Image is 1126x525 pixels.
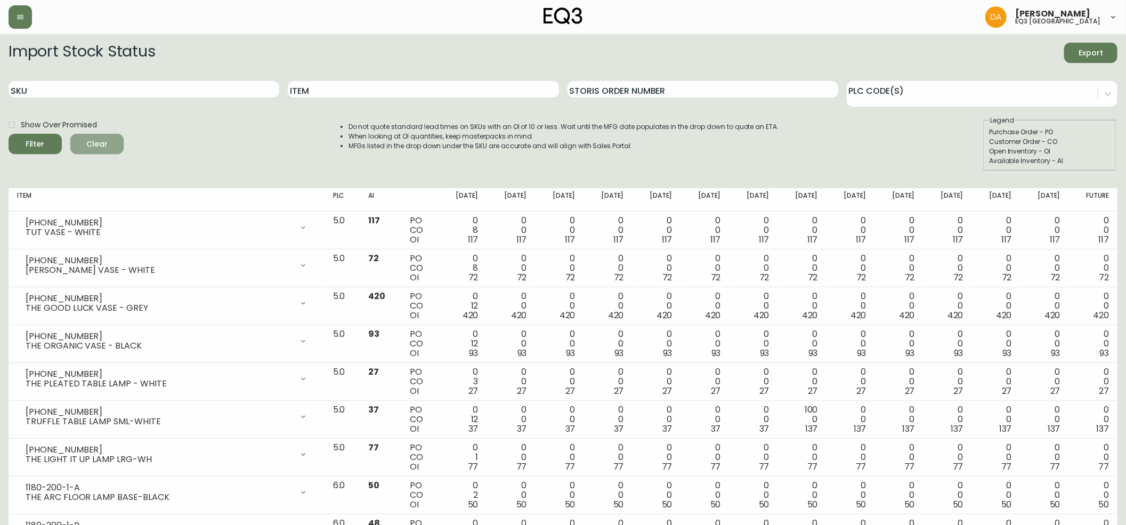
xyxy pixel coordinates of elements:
[447,329,479,358] div: 0 12
[924,188,972,212] th: [DATE]
[711,423,721,435] span: 37
[566,347,576,359] span: 93
[981,216,1012,245] div: 0 0
[517,385,527,397] span: 27
[899,309,915,321] span: 420
[835,481,866,510] div: 0 0
[410,347,419,359] span: OI
[690,481,721,510] div: 0 0
[368,479,379,491] span: 50
[325,476,360,514] td: 6.0
[953,271,963,284] span: 72
[349,132,779,141] li: When looking at OI quantities, keep masterpacks in mind.
[565,423,576,435] span: 37
[951,423,963,435] span: 137
[981,254,1012,282] div: 0 0
[9,188,325,212] th: Item
[738,254,769,282] div: 0 0
[1073,46,1109,60] span: Export
[641,292,673,320] div: 0 0
[1002,385,1012,397] span: 27
[544,481,576,510] div: 0 0
[325,401,360,439] td: 5.0
[1064,43,1117,63] button: Export
[325,212,360,249] td: 5.0
[641,481,673,510] div: 0 0
[856,385,866,397] span: 27
[905,347,915,359] span: 93
[902,423,915,435] span: 137
[787,443,818,472] div: 0 0
[613,461,624,473] span: 77
[1029,254,1060,282] div: 0 0
[517,423,527,435] span: 37
[681,188,730,212] th: [DATE]
[410,385,419,397] span: OI
[614,347,624,359] span: 93
[496,481,527,510] div: 0 0
[593,292,624,320] div: 0 0
[787,481,818,510] div: 0 0
[989,127,1111,137] div: Purchase Order - PO
[17,405,316,429] div: [PHONE_NUMBER]TRUFFLE TABLE LAMP SML-WHITE
[932,367,963,396] div: 0 0
[1099,271,1109,284] span: 72
[496,292,527,320] div: 0 0
[410,481,430,510] div: PO CO
[1048,423,1060,435] span: 137
[410,461,419,473] span: OI
[738,329,769,358] div: 0 0
[496,367,527,396] div: 0 0
[565,271,576,284] span: 72
[325,188,360,212] th: PLC
[496,216,527,245] div: 0 0
[368,328,379,340] span: 93
[989,137,1111,147] div: Customer Order - CO
[996,309,1012,321] span: 420
[662,423,673,435] span: 37
[981,405,1012,434] div: 0 0
[26,256,293,265] div: [PHONE_NUMBER]
[26,138,45,151] div: Filter
[710,233,721,246] span: 117
[932,292,963,320] div: 0 0
[884,216,915,245] div: 0 0
[981,367,1012,396] div: 0 0
[614,423,624,435] span: 37
[854,423,866,435] span: 137
[641,329,673,358] div: 0 0
[835,216,866,245] div: 0 0
[981,292,1012,320] div: 0 0
[884,254,915,282] div: 0 0
[26,369,293,379] div: [PHONE_NUMBER]
[17,481,316,504] div: 1180-200-1-ATHE ARC FLOOR LAMP BASE-BLACK
[759,271,769,284] span: 72
[827,188,875,212] th: [DATE]
[1078,254,1109,282] div: 0 0
[410,367,430,396] div: PO CO
[662,461,673,473] span: 77
[447,292,479,320] div: 0 12
[690,216,721,245] div: 0 0
[26,228,293,237] div: TUT VASE - WHITE
[835,405,866,434] div: 0 0
[593,405,624,434] div: 0 0
[325,363,360,401] td: 5.0
[690,254,721,282] div: 0 0
[1029,367,1060,396] div: 0 0
[856,461,866,473] span: 77
[787,329,818,358] div: 0 0
[1078,405,1109,434] div: 0 0
[410,405,430,434] div: PO CO
[1078,443,1109,472] div: 0 0
[544,216,576,245] div: 0 0
[932,405,963,434] div: 0 0
[368,214,380,227] span: 117
[787,367,818,396] div: 0 0
[26,483,293,492] div: 1180-200-1-A
[468,461,479,473] span: 77
[26,332,293,341] div: [PHONE_NUMBER]
[989,147,1111,156] div: Open Inventory - OI
[932,329,963,358] div: 0 0
[349,141,779,151] li: MFGs listed in the drop down under the SKU are accurate and will align with Sales Portal.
